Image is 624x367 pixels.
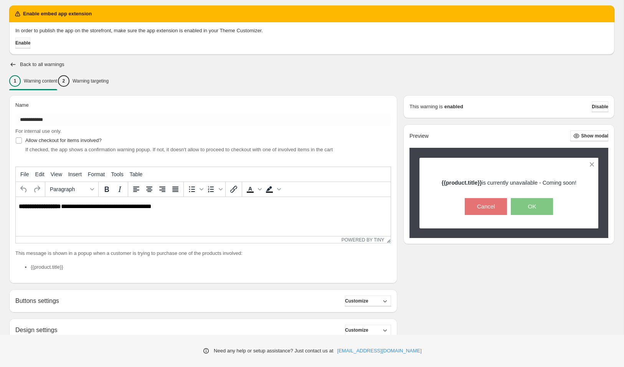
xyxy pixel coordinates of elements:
[244,183,263,196] div: Text color
[16,197,391,236] iframe: Rich Text Area
[17,183,30,196] button: Undo
[47,183,97,196] button: Formats
[130,183,143,196] button: Align left
[345,296,391,306] button: Customize
[31,263,391,271] li: {{product.title}}
[409,133,429,139] h2: Preview
[156,183,169,196] button: Align right
[345,298,368,304] span: Customize
[9,75,21,87] div: 1
[345,327,368,333] span: Customize
[15,250,391,257] p: This message is shown in a popup when a customer is trying to purchase one of the products involved:
[130,171,142,177] span: Table
[100,183,113,196] button: Bold
[444,103,463,111] strong: enabled
[570,131,608,141] button: Show modal
[337,347,422,355] a: [EMAIL_ADDRESS][DOMAIN_NAME]
[25,147,333,152] span: If checked, the app shows a confirmation warning popup. If not, it doesn't allow to proceed to ch...
[9,73,57,89] button: 1Warning content
[20,171,29,177] span: File
[15,326,57,334] h2: Design settings
[23,10,92,18] h2: Enable embed app extension
[442,180,482,186] strong: {{product.title}}
[511,198,553,215] button: OK
[25,137,102,143] span: Allow checkout for items involved?
[263,183,282,196] div: Background color
[185,183,205,196] div: Bullet list
[15,102,29,108] span: Name
[442,179,576,187] p: is currently unavailable - Coming soon!
[113,183,126,196] button: Italic
[15,38,30,48] button: Enable
[58,73,109,89] button: 2Warning targeting
[15,27,608,35] p: In order to publish the app on the storefront, make sure the app extension is enabled in your The...
[88,171,105,177] span: Format
[73,78,109,84] p: Warning targeting
[227,183,240,196] button: Insert/edit link
[30,183,43,196] button: Redo
[35,171,45,177] span: Edit
[581,133,608,139] span: Show modal
[345,325,391,336] button: Customize
[15,128,61,134] span: For internal use only.
[465,198,507,215] button: Cancel
[409,103,443,111] p: This warning is
[15,297,59,304] h2: Buttons settings
[169,183,182,196] button: Justify
[111,171,124,177] span: Tools
[20,61,64,68] h2: Back to all warnings
[384,236,391,243] div: Resize
[68,171,82,177] span: Insert
[143,183,156,196] button: Align center
[15,40,30,46] span: Enable
[342,237,385,243] a: Powered by Tiny
[24,78,57,84] p: Warning content
[592,104,608,110] span: Disable
[58,75,69,87] div: 2
[592,101,608,112] button: Disable
[205,183,224,196] div: Numbered list
[51,171,62,177] span: View
[50,186,87,192] span: Paragraph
